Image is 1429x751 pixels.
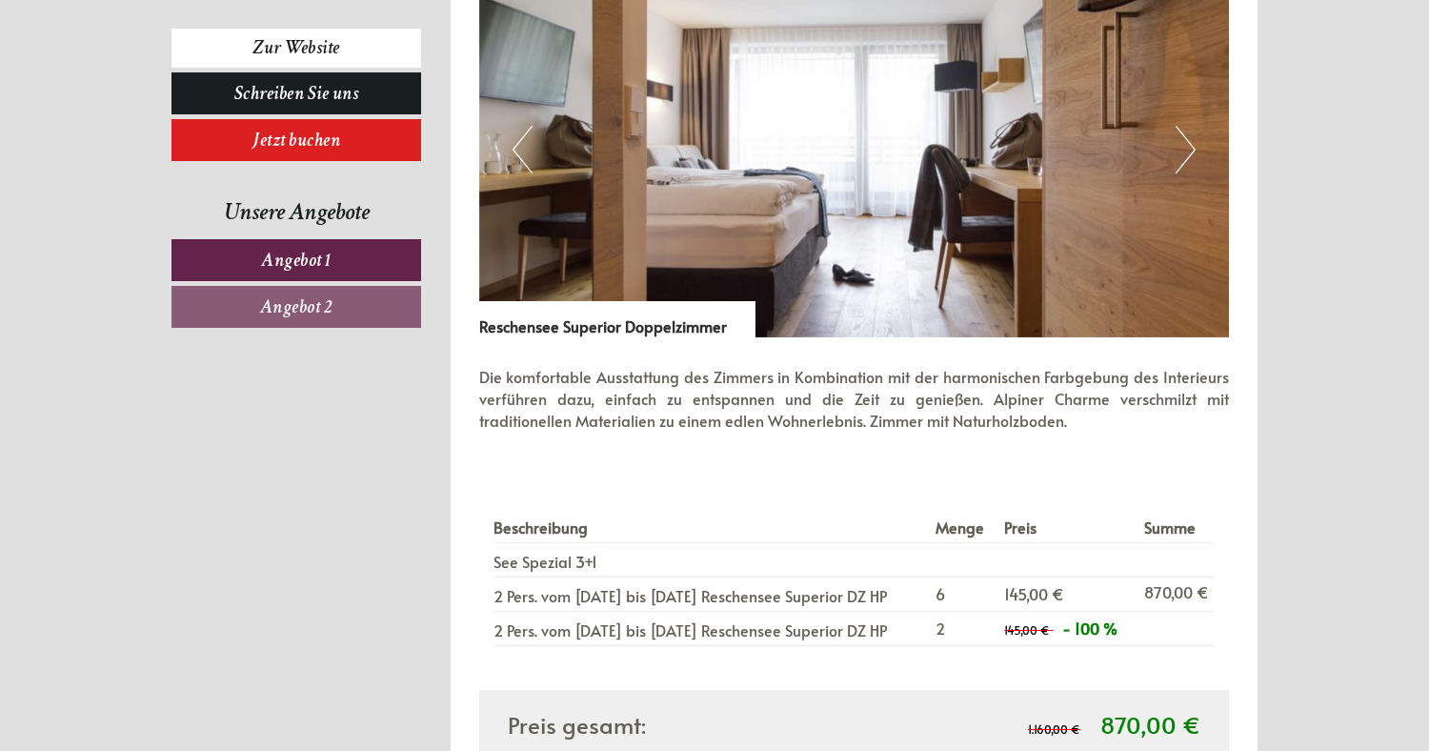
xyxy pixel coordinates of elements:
[493,611,928,645] td: 2 Pers. vom [DATE] bis [DATE] Reschensee Superior DZ HP
[1004,583,1064,604] span: 145,00 €
[1100,709,1200,741] span: 870,00 €
[513,126,533,173] button: Previous
[171,119,421,161] a: Jetzt buchen
[171,29,421,68] a: Zur Website
[493,709,855,741] div: Preis gesamt:
[1137,578,1215,612] td: 870,00 €
[996,513,1136,542] th: Preis
[1137,513,1215,542] th: Summe
[1004,622,1050,638] span: 145,00 €
[479,366,1230,432] p: Die komfortable Ausstattung des Zimmers in Kombination mit der harmonischen Farbgebung des Interi...
[1028,721,1080,737] span: 1.160,00 €
[928,578,997,612] td: 6
[260,294,333,319] span: Angebot 2
[928,513,997,542] th: Menge
[1176,126,1196,173] button: Next
[261,248,332,273] span: Angebot 1
[928,611,997,645] td: 2
[493,543,928,578] td: See Spezial 3+1
[479,301,755,337] div: Reschensee Superior Doppelzimmer
[493,513,928,542] th: Beschreibung
[171,194,421,230] div: Unsere Angebote
[1062,618,1117,639] span: - 100 %
[493,578,928,612] td: 2 Pers. vom [DATE] bis [DATE] Reschensee Superior DZ HP
[171,72,421,114] a: Schreiben Sie uns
